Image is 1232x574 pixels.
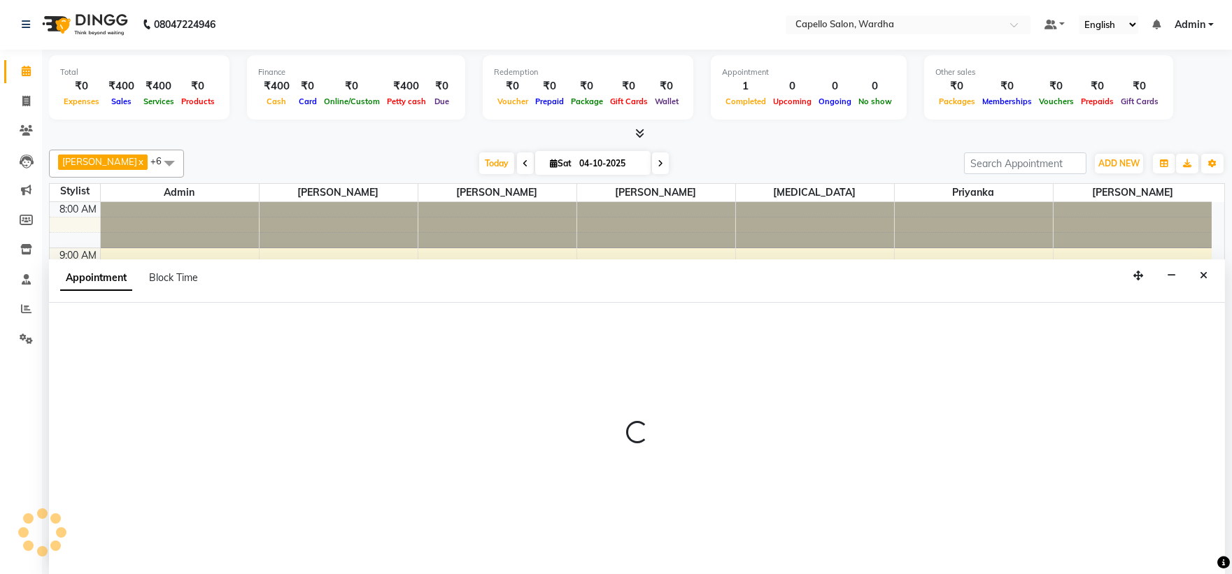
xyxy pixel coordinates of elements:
span: Petty cash [383,96,430,106]
div: ₹0 [607,78,651,94]
div: 1 [722,78,770,94]
div: ₹0 [651,78,682,94]
div: Appointment [722,66,895,78]
span: Ongoing [815,96,855,106]
span: Wallet [651,96,682,106]
div: 0 [770,78,815,94]
div: ₹0 [567,78,607,94]
div: Stylist [50,184,100,199]
span: [MEDICAL_DATA] [736,184,894,201]
span: Gift Cards [607,96,651,106]
div: 9:00 AM [57,248,100,263]
span: [PERSON_NAME] [577,184,735,201]
span: No show [855,96,895,106]
div: 0 [855,78,895,94]
span: Cash [264,96,290,106]
div: Finance [258,66,454,78]
span: Sales [108,96,135,106]
span: [PERSON_NAME] [260,184,418,201]
span: [PERSON_NAME] [62,156,137,167]
div: Redemption [494,66,682,78]
div: ₹0 [494,78,532,94]
span: [PERSON_NAME] [418,184,576,201]
span: Products [178,96,218,106]
div: ₹0 [1077,78,1117,94]
span: Sat [546,158,575,168]
div: ₹0 [430,78,454,94]
span: Completed [722,96,770,106]
div: ₹0 [935,78,979,94]
input: 2025-10-04 [575,153,645,174]
div: ₹0 [1035,78,1077,94]
span: Gift Cards [1117,96,1162,106]
button: ADD NEW [1095,154,1143,173]
div: ₹0 [979,78,1035,94]
span: [PERSON_NAME] [1054,184,1212,201]
span: ADD NEW [1098,158,1140,168]
span: Services [140,96,178,106]
span: Admin [1175,17,1205,32]
span: Today [479,152,514,174]
span: Package [567,96,607,106]
div: ₹400 [140,78,178,94]
span: Upcoming [770,96,815,106]
div: ₹0 [178,78,218,94]
div: 0 [815,78,855,94]
div: ₹400 [383,78,430,94]
span: Appointment [60,266,132,291]
input: Search Appointment [964,152,1086,174]
div: Total [60,66,218,78]
div: ₹0 [320,78,383,94]
span: Voucher [494,96,532,106]
span: Priyanka [895,184,1053,201]
span: Due [431,96,453,106]
div: ₹0 [1117,78,1162,94]
span: Vouchers [1035,96,1077,106]
span: Prepaid [532,96,567,106]
span: Memberships [979,96,1035,106]
span: Admin [101,184,259,201]
div: ₹400 [103,78,140,94]
div: 8:00 AM [57,202,100,217]
span: Expenses [60,96,103,106]
span: Card [295,96,320,106]
span: Block Time [149,271,198,284]
a: x [137,156,143,167]
span: Packages [935,96,979,106]
div: ₹0 [295,78,320,94]
b: 08047224946 [154,5,215,44]
div: ₹0 [60,78,103,94]
span: Prepaids [1077,96,1117,106]
div: Other sales [935,66,1162,78]
div: ₹0 [532,78,567,94]
span: +6 [150,155,172,166]
div: ₹400 [258,78,295,94]
span: Online/Custom [320,96,383,106]
button: Close [1194,265,1214,287]
img: logo [36,5,132,44]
